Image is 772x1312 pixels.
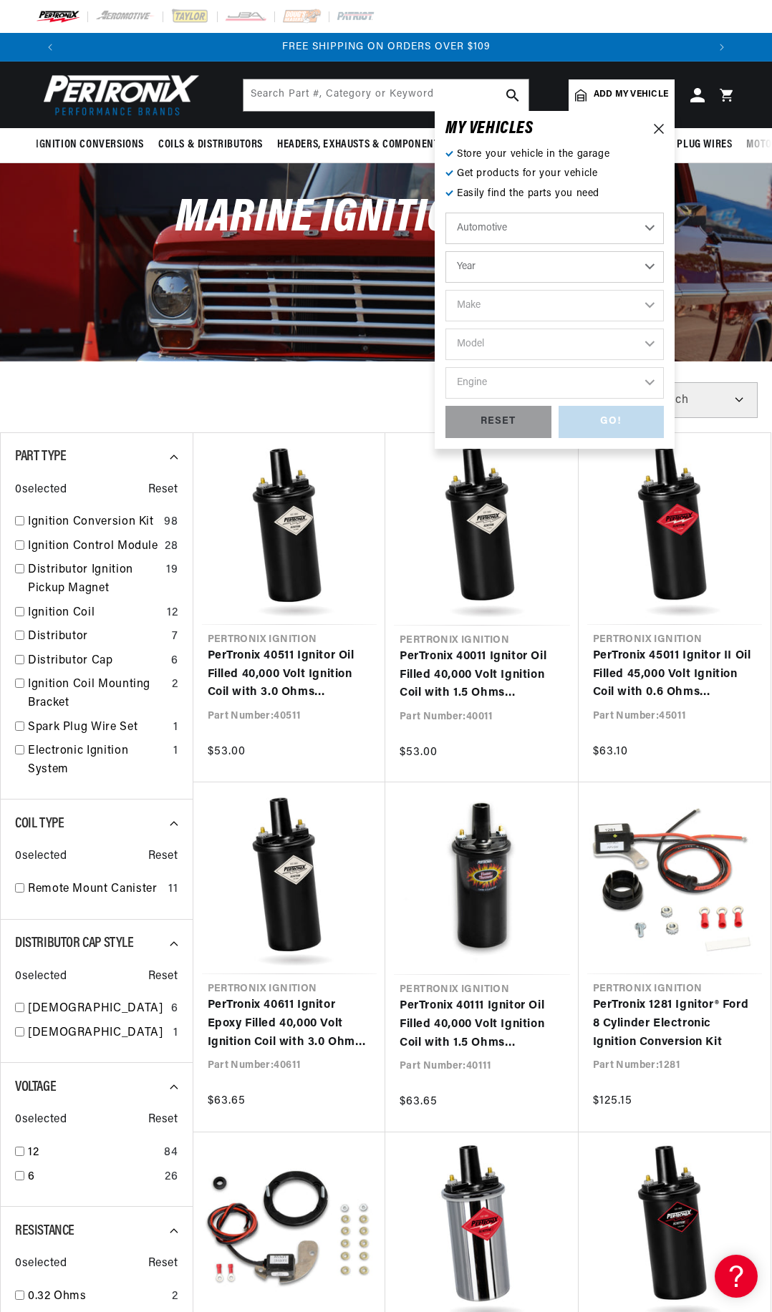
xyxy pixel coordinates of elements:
[36,70,201,120] img: Pertronix
[172,1288,178,1306] div: 2
[168,880,178,899] div: 11
[28,1024,168,1043] a: [DEMOGRAPHIC_DATA]
[28,719,168,737] a: Spark Plug Wire Set
[569,79,675,111] a: Add my vehicle
[208,996,372,1051] a: PerTronix 40611 Ignitor Epoxy Filled 40,000 Volt Ignition Coil with 3.0 Ohms Resistance in Black
[400,997,564,1052] a: PerTronix 40111 Ignitor Oil Filled 40,000 Volt Ignition Coil with 1.5 Ohms Resistance in Black
[445,251,664,283] select: Year
[445,166,664,182] p: Get products for your vehicle
[36,128,151,162] summary: Ignition Conversions
[148,1111,178,1129] span: Reset
[148,1255,178,1273] span: Reset
[15,1080,56,1094] span: Voltage
[277,137,445,152] span: Headers, Exhausts & Components
[208,647,372,702] a: PerTronix 40511 Ignitor Oil Filled 40,000 Volt Ignition Coil with 3.0 Ohms Resistance in Black
[445,213,664,244] select: Ride Type
[593,996,757,1051] a: PerTronix 1281 Ignitor® Ford 8 Cylinder Electronic Ignition Conversion Kit
[148,968,178,986] span: Reset
[36,33,64,62] button: Translation missing: en.sections.announcements.previous_announcement
[28,880,163,899] a: Remote Mount Canister
[173,742,178,761] div: 1
[15,817,64,831] span: Coil Type
[445,290,664,321] select: Make
[148,847,178,866] span: Reset
[64,39,708,55] div: 3 of 3
[638,128,740,162] summary: Spark Plug Wires
[28,628,166,646] a: Distributor
[172,676,178,694] div: 2
[445,186,664,202] p: Easily find the parts you need
[270,128,452,162] summary: Headers, Exhausts & Components
[173,719,178,737] div: 1
[593,647,757,702] a: PerTronix 45011 Ignitor II Oil Filled 45,000 Volt Ignition Coil with 0.6 Ohms Resistance in Black
[15,968,67,986] span: 0 selected
[15,847,67,866] span: 0 selected
[164,1144,178,1162] div: 84
[28,652,165,671] a: Distributor Cap
[400,648,564,703] a: PerTronix 40011 Ignitor Oil Filled 40,000 Volt Ignition Coil with 1.5 Ohms Resistance in Black
[165,1168,178,1187] div: 26
[445,406,551,438] div: RESET
[28,1168,159,1187] a: 6
[15,1224,74,1238] span: Resistance
[28,1144,158,1162] a: 12
[36,137,144,152] span: Ignition Conversions
[172,628,178,646] div: 7
[28,676,166,712] a: Ignition Coil Mounting Bracket
[708,33,736,62] button: Translation missing: en.sections.announcements.next_announcement
[28,604,161,623] a: Ignition Coil
[167,604,178,623] div: 12
[28,538,159,556] a: Ignition Control Module
[173,1024,178,1043] div: 1
[28,1000,165,1019] a: [DEMOGRAPHIC_DATA]
[15,450,66,464] span: Part Type
[175,195,597,242] span: Marine Ignition Parts
[594,88,668,102] span: Add my vehicle
[64,39,708,55] div: Announcement
[445,329,664,360] select: Model
[165,538,178,556] div: 28
[171,652,178,671] div: 6
[148,481,178,500] span: Reset
[158,137,263,152] span: Coils & Distributors
[15,481,67,500] span: 0 selected
[243,79,529,111] input: Search Part #, Category or Keyword
[28,1288,166,1306] a: 0.32 Ohms
[166,561,178,580] div: 19
[15,1111,67,1129] span: 0 selected
[151,128,270,162] summary: Coils & Distributors
[28,561,160,598] a: Distributor Ignition Pickup Magnet
[645,137,733,152] span: Spark Plug Wires
[282,42,491,52] span: FREE SHIPPING ON ORDERS OVER $109
[15,1255,67,1273] span: 0 selected
[28,742,168,779] a: Electronic Ignition System
[445,122,534,136] h6: MY VEHICLE S
[171,1000,178,1019] div: 6
[28,513,158,532] a: Ignition Conversion Kit
[445,147,664,162] p: Store your vehicle in the garage
[497,79,529,111] button: search button
[164,513,178,532] div: 98
[15,936,134,951] span: Distributor Cap Style
[445,367,664,399] select: Engine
